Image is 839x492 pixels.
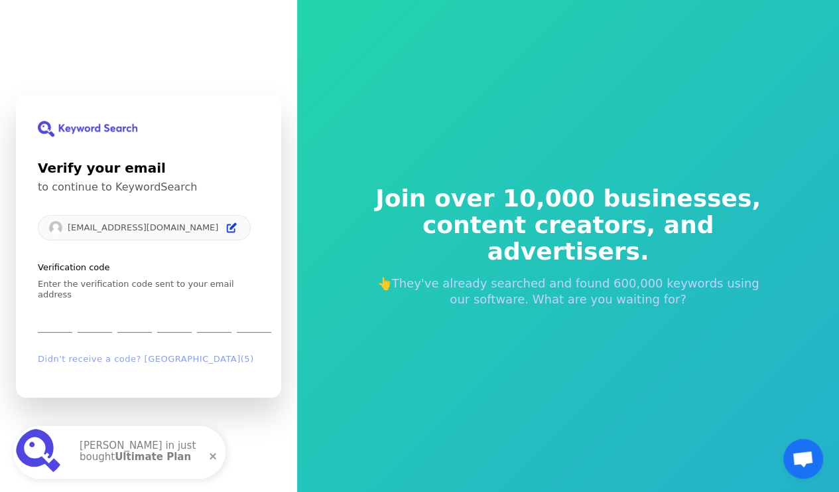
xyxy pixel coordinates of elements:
[38,279,259,301] p: Enter the verification code sent to your email address
[367,276,770,307] p: 👆They've already searched and found 600,000 keywords using our software. What are you waiting for?
[115,451,191,463] strong: Ultimate Plan
[38,305,72,333] input: Enter verification code. Digit 1
[16,428,64,476] img: Ultimate Plan
[38,158,259,178] h1: Verify your email
[783,439,823,479] a: Open chat
[367,212,770,265] span: content creators, and advertisers.
[78,305,112,333] input: Digit 2
[80,440,212,464] p: [PERSON_NAME] in just bought
[38,121,137,137] img: KeywordSearch
[68,222,218,233] p: [EMAIL_ADDRESS][DOMAIN_NAME]
[367,185,770,212] span: Join over 10,000 businesses,
[157,305,192,333] input: Digit 4
[38,181,259,194] p: to continue to KeywordSearch
[197,305,231,333] input: Digit 5
[117,305,152,333] input: Digit 3
[38,262,259,274] p: Verification code
[224,220,239,236] button: Edit
[237,305,271,333] input: Digit 6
